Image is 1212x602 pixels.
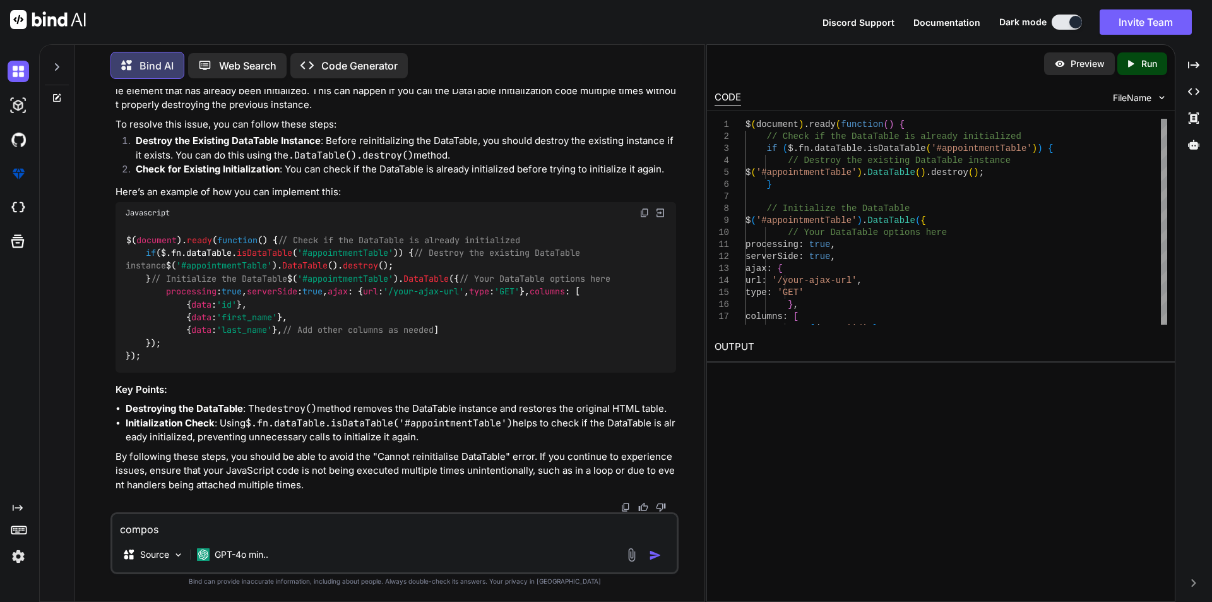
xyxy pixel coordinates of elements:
[222,286,242,298] span: true
[766,131,1021,141] span: // Check if the DataTable is already initialized
[126,417,215,429] strong: Initialization Check
[841,119,883,129] span: function
[8,163,29,184] img: premium
[656,502,666,512] img: dislike
[136,134,676,162] p: : Before reinitializing the DataTable, you should destroy the existing instance if it exists. You...
[836,119,841,129] span: (
[715,203,729,215] div: 8
[715,155,729,167] div: 4
[126,402,676,416] li: : The method removes the DataTable instance and restores the original HTML table.
[715,227,729,239] div: 10
[830,239,835,250] span: ,
[217,311,277,323] span: 'first_name'
[197,548,210,561] img: GPT-4o mini
[328,286,348,298] span: ajax
[835,323,840,334] span: :
[862,167,867,178] span: .
[809,143,814,154] span: .
[649,549,662,562] img: icon
[1048,143,1053,154] span: {
[746,251,799,262] span: serverSide
[140,58,174,73] p: Bind AI
[116,450,676,493] p: By following these steps, you should be able to avoid the "Cannot reinitialise DataTable" error. ...
[788,227,947,238] span: // Your DataTable options here
[363,286,378,298] span: url
[1156,92,1167,103] img: chevron down
[878,323,883,334] span: ,
[1113,92,1151,104] span: FileName
[110,577,679,586] p: Bind can provide inaccurate information, including about people. Always double-check its answers....
[766,287,771,298] span: :
[217,299,237,310] span: 'id'
[920,215,925,226] span: {
[715,275,729,287] div: 14
[166,286,217,298] span: processing
[799,251,804,262] span: :
[126,234,610,363] code: $( ). ( ( ) { ($.fn. . ( )) { $( ). (). (); } $( ). ({ : , : , : { : , : }, : [ { : }, { : }, { :...
[297,273,393,284] span: '#appointmentTable'
[913,16,980,29] button: Documentation
[788,299,793,310] span: }
[968,167,973,178] span: (
[867,215,915,226] span: DataTable
[867,143,925,154] span: isDataTable
[715,143,729,155] div: 3
[746,287,767,298] span: type
[173,550,184,560] img: Pick Models
[915,167,920,178] span: (
[782,311,787,322] span: :
[219,58,276,73] p: Web Search
[140,548,169,561] p: Source
[756,119,798,129] span: document
[862,143,867,154] span: .
[126,208,170,218] span: Javascript
[191,311,211,323] span: data
[857,215,862,226] span: )
[814,323,836,334] span: data
[915,215,920,226] span: (
[191,325,211,336] span: data
[266,402,317,415] code: destroy()
[247,286,297,298] span: serverSide
[715,251,729,263] div: 12
[146,247,156,258] span: if
[809,119,835,129] span: ready
[857,167,862,178] span: )
[920,167,925,178] span: )
[1100,9,1192,35] button: Invite Team
[883,119,888,129] span: (
[846,323,867,334] span: 'id'
[766,143,777,154] span: if
[136,162,676,177] p: : You can check if the DataTable is already initialized before trying to initialize it again.
[639,208,650,218] img: copy
[751,119,756,129] span: (
[8,61,29,82] img: darkChat
[136,234,177,246] span: document
[766,203,910,214] span: // Initialize the DataTable
[766,263,771,274] span: :
[1054,58,1066,69] img: preview
[715,90,741,105] div: CODE
[913,17,980,28] span: Documentation
[136,135,321,147] strong: Destroy the Existing DataTable Instance
[126,402,243,414] strong: Destroying the DataTable
[297,247,393,258] span: '#appointmentTable'
[857,275,862,286] span: ,
[282,325,434,336] span: // Add other columns as needed
[176,260,272,272] span: '#appointmentTable'
[788,143,793,154] span: $
[751,167,756,178] span: (
[8,197,29,219] img: cloudideIcon
[8,129,29,150] img: githubDark
[793,299,798,310] span: ,
[186,247,232,258] span: dataTable
[469,286,489,298] span: type
[1141,57,1157,70] p: Run
[925,167,930,178] span: .
[116,69,676,112] p: The error message "Cannot reinitialise DataTable" typically occurs when you attempt to initialize...
[772,275,857,286] span: '/your-ajax-url'
[655,207,666,219] img: Open in Browser
[746,215,751,226] span: $
[809,323,814,334] span: {
[459,273,610,284] span: // Your DataTable options here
